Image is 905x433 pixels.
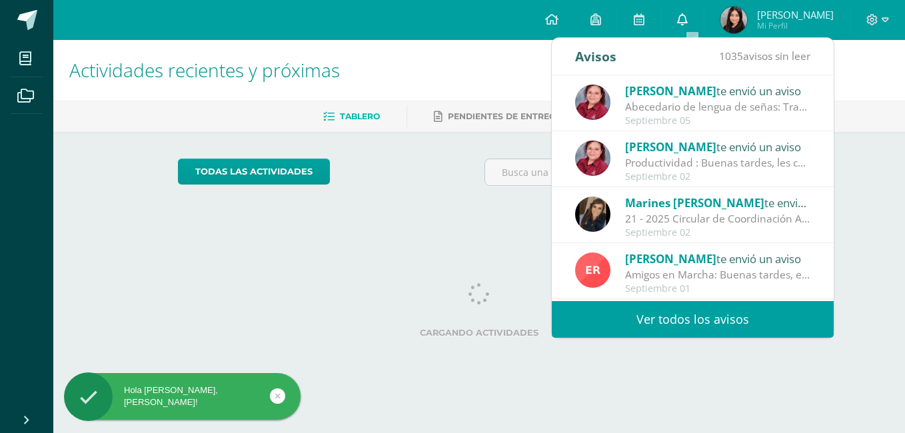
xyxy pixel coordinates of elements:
div: Amigos en Marcha: Buenas tardes, estimados padres de familia: Reciban un cordial saludo, deseando... [625,267,810,282]
label: Cargando actividades [178,328,781,338]
a: todas las Actividades [178,159,330,185]
div: te envió un aviso [625,82,810,99]
img: ed9d0f9ada1ed51f1affca204018d046.png [575,252,610,288]
span: Mi Perfil [757,20,834,31]
div: Productividad : Buenas tardes, les comparto el abecedario de lengua de señas de Guatemala para qu... [625,155,810,171]
div: Septiembre 02 [625,171,810,183]
span: [PERSON_NAME] [625,83,716,99]
div: Hola [PERSON_NAME], [PERSON_NAME]! [64,384,301,408]
span: Marines [PERSON_NAME] [625,195,764,211]
div: te envió un aviso [625,250,810,267]
span: Tablero [340,111,380,121]
div: 21 - 2025 Circular de Coordinación Académica : Buenos días estimadas familias de Segundo Ciclo, e... [625,211,810,226]
span: avisos sin leer [719,49,810,63]
div: Septiembre 01 [625,283,810,294]
input: Busca una actividad próxima aquí... [485,159,780,185]
span: 1035 [719,49,743,63]
span: [PERSON_NAME] [625,251,716,266]
div: Septiembre 05 [625,115,810,127]
img: 6f99ca85ee158e1ea464f4dd0b53ae36.png [575,197,610,232]
span: Actividades recientes y próximas [69,57,340,83]
span: [PERSON_NAME] [757,8,834,21]
img: 258f2c28770a8c8efa47561a5b85f558.png [575,141,610,176]
a: Pendientes de entrega [434,106,562,127]
img: a8abb4b2d238d57baacf151602ecdc9a.png [720,7,747,33]
div: Septiembre 02 [625,227,810,238]
span: Pendientes de entrega [448,111,562,121]
a: Ver todos los avisos [552,301,834,338]
span: [PERSON_NAME] [625,139,716,155]
a: Tablero [323,106,380,127]
img: 258f2c28770a8c8efa47561a5b85f558.png [575,85,610,120]
div: te envió un aviso [625,138,810,155]
div: te envió un aviso [625,194,810,211]
div: Abecedario de lengua de señas: Traerlo impreso y emplasticado o con bolsa protectora para el 10 d... [625,99,810,115]
div: Avisos [575,38,616,75]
